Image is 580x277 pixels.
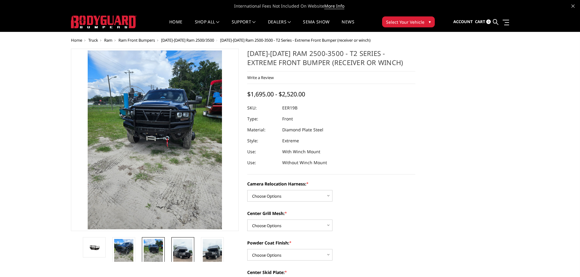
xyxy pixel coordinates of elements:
dt: Type: [247,113,278,124]
a: Dealers [268,20,291,32]
dt: Use: [247,146,278,157]
a: 2019-2026 Ram 2500-3500 - T2 Series - Extreme Front Bumper (receiver or winch) [71,49,239,231]
img: 2019-2026 Ram 2500-3500 - T2 Series - Extreme Front Bumper (receiver or winch) [203,239,222,273]
dd: Without Winch Mount [282,157,327,168]
button: Select Your Vehicle [382,16,435,27]
label: Powder Coat Finish: [247,240,415,246]
label: Center Skid Plate: [247,269,415,275]
a: Home [169,20,182,32]
a: Ram Front Bumpers [118,37,155,43]
dd: With Winch Mount [282,146,320,157]
img: 2019-2026 Ram 2500-3500 - T2 Series - Extreme Front Bumper (receiver or winch) [85,243,104,252]
img: 2019-2026 Ram 2500-3500 - T2 Series - Extreme Front Bumper (receiver or winch) [114,239,133,265]
dd: Front [282,113,293,124]
a: SEMA Show [303,20,329,32]
a: shop all [195,20,220,32]
span: Cart [475,19,485,24]
a: More Info [324,3,344,9]
a: Truck [88,37,98,43]
a: Home [71,37,82,43]
span: Select Your Vehicle [386,19,424,25]
a: Account [453,14,473,30]
label: Camera Relocation Harness: [247,181,415,187]
span: $1,695.00 - $2,520.00 [247,90,305,98]
img: 2019-2026 Ram 2500-3500 - T2 Series - Extreme Front Bumper (receiver or winch) [144,239,163,265]
dd: EER19B [282,102,297,113]
a: Support [232,20,256,32]
img: 2019-2026 Ram 2500-3500 - T2 Series - Extreme Front Bumper (receiver or winch) [173,239,192,273]
h1: [DATE]-[DATE] Ram 2500-3500 - T2 Series - Extreme Front Bumper (receiver or winch) [247,49,415,71]
a: [DATE]-[DATE] Ram 2500/3500 [161,37,214,43]
a: Ram [104,37,112,43]
span: ▾ [429,19,431,25]
dd: Extreme [282,135,299,146]
span: [DATE]-[DATE] Ram 2500-3500 - T2 Series - Extreme Front Bumper (receiver or winch) [220,37,371,43]
dt: Use: [247,157,278,168]
span: 0 [486,19,491,24]
label: Center Grill Mesh: [247,210,415,216]
iframe: Chat Widget [550,248,580,277]
a: Cart 0 [475,14,491,30]
dt: SKU: [247,102,278,113]
dt: Material: [247,124,278,135]
a: News [342,20,354,32]
dt: Style: [247,135,278,146]
a: Write a Review [247,75,274,80]
span: Account [453,19,473,24]
img: BODYGUARD BUMPERS [71,16,136,28]
dd: Diamond Plate Steel [282,124,323,135]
